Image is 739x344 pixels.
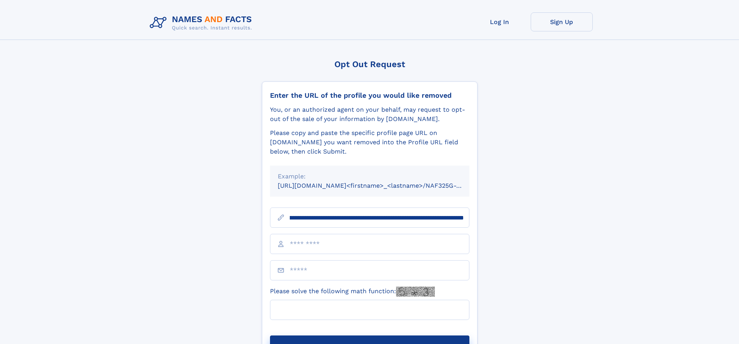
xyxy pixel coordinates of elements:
[469,12,531,31] a: Log In
[270,287,435,297] label: Please solve the following math function:
[270,105,469,124] div: You, or an authorized agent on your behalf, may request to opt-out of the sale of your informatio...
[147,12,258,33] img: Logo Names and Facts
[278,172,462,181] div: Example:
[531,12,593,31] a: Sign Up
[270,91,469,100] div: Enter the URL of the profile you would like removed
[270,128,469,156] div: Please copy and paste the specific profile page URL on [DOMAIN_NAME] you want removed into the Pr...
[262,59,478,69] div: Opt Out Request
[278,182,484,189] small: [URL][DOMAIN_NAME]<firstname>_<lastname>/NAF325G-xxxxxxxx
